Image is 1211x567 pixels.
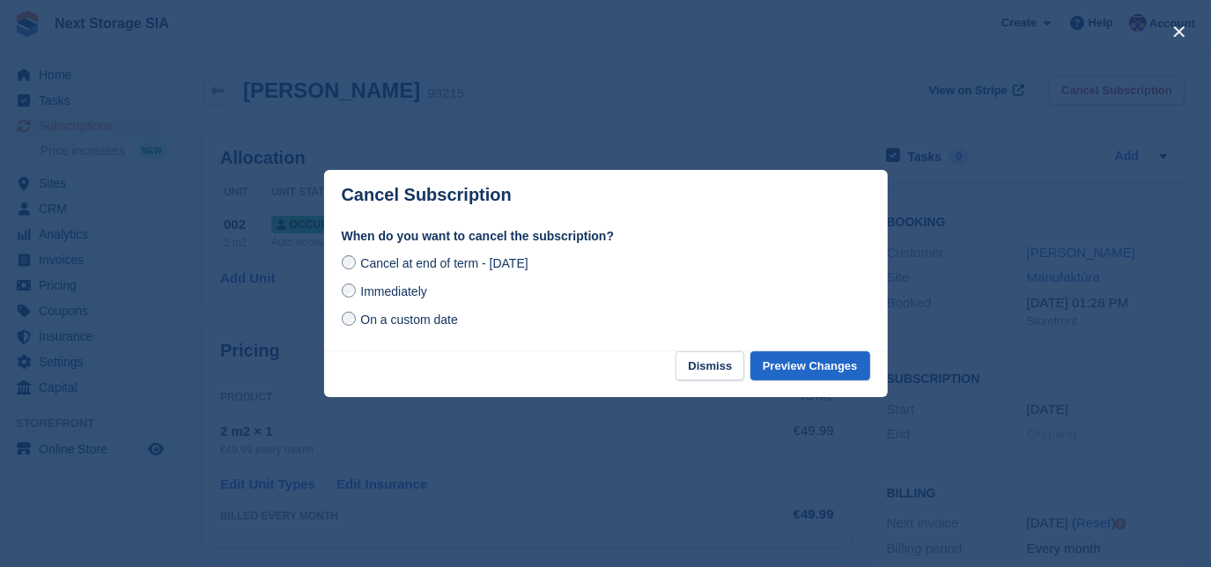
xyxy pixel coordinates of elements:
[342,185,512,205] p: Cancel Subscription
[360,256,528,270] span: Cancel at end of term - [DATE]
[1165,18,1193,46] button: close
[342,227,870,246] label: When do you want to cancel the subscription?
[342,255,356,269] input: Cancel at end of term - [DATE]
[676,351,744,380] button: Dismiss
[342,312,356,326] input: On a custom date
[360,313,458,327] span: On a custom date
[342,283,356,298] input: Immediately
[360,284,426,298] span: Immediately
[750,351,870,380] button: Preview Changes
